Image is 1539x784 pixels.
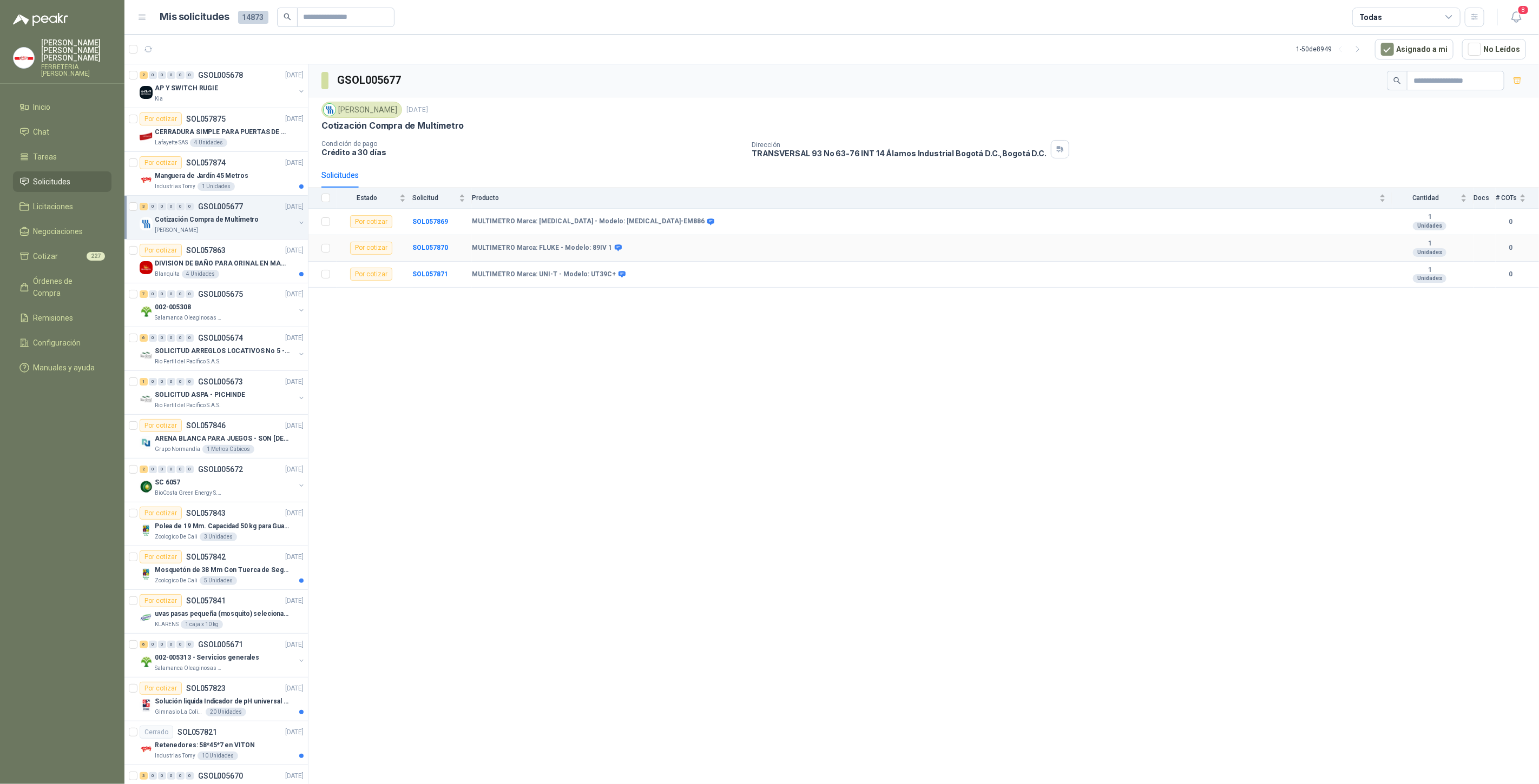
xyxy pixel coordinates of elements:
p: SOL057874 [186,159,226,167]
span: Chat [34,126,50,138]
a: Chat [13,122,111,142]
p: uvas pasas pequeña (mosquito) selecionada [155,609,290,619]
button: 8 [1507,8,1526,27]
div: 0 [149,290,157,298]
div: Unidades [1413,248,1446,257]
b: 0 [1496,243,1526,253]
p: GSOL005672 [198,466,243,473]
div: 2 [140,71,148,79]
div: Cerrado [140,726,173,739]
b: MULTIMETRO Marca: [MEDICAL_DATA] - Modelo: [MEDICAL_DATA]-EM886 [472,217,705,226]
div: 3 [140,772,148,780]
div: 0 [149,772,157,780]
p: SOL057823 [186,685,226,692]
span: Cotizar [34,250,58,262]
p: 002-005313 - Servicios generales [155,653,259,663]
img: Company Logo [140,612,153,624]
div: 6 [140,334,148,342]
div: Por cotizar [350,242,392,255]
h3: GSOL005677 [337,72,403,89]
span: 14873 [238,11,268,24]
p: [DATE] [285,640,304,650]
div: Por cotizar [140,594,182,607]
div: 0 [176,772,185,780]
a: Configuración [13,333,111,353]
img: Company Logo [140,349,153,362]
div: Solicitudes [321,169,359,181]
p: Zoologico De Cali [155,576,198,585]
p: SOL057846 [186,422,226,429]
th: Docs [1474,188,1496,209]
div: 0 [158,378,166,386]
div: Todas [1359,11,1382,23]
div: Por cotizar [140,244,182,257]
div: 0 [149,466,157,473]
p: [DATE] [285,158,304,168]
div: Por cotizar [350,268,392,281]
div: 10 Unidades [198,752,238,760]
p: Cotización Compra de Multímetro [321,120,464,131]
div: 0 [186,71,194,79]
span: Estado [337,194,397,202]
div: 1 Metros Cúbicos [202,445,254,454]
div: Por cotizar [140,507,182,520]
div: [PERSON_NAME] [321,102,402,118]
b: 1 [1392,213,1467,222]
b: SOL057871 [412,270,448,278]
span: Remisiones [34,312,74,324]
p: Gimnasio La Colina [155,708,203,716]
div: 0 [167,772,175,780]
a: Por cotizarSOL057863[DATE] Company LogoDIVISION DE BAÑO PARA ORINAL EN MADERA O PLASTICABlanquita... [124,240,308,283]
p: [PERSON_NAME] [155,226,198,235]
img: Company Logo [140,217,153,230]
img: Company Logo [140,743,153,756]
span: Tareas [34,151,57,163]
p: FERRETERIA [PERSON_NAME] [41,64,111,77]
button: Asignado a mi [1375,39,1453,59]
div: 0 [158,466,166,473]
div: 4 Unidades [182,270,219,278]
span: Órdenes de Compra [34,275,101,299]
div: 0 [149,378,157,386]
div: 0 [149,71,157,79]
p: [PERSON_NAME] [PERSON_NAME] [PERSON_NAME] [41,39,111,62]
span: Solicitudes [34,176,71,188]
b: MULTIMETRO Marca: UNI-T - Modelo: UT39C+ [472,270,616,279]
img: Company Logo [140,86,153,99]
a: 6 0 0 0 0 0 GSOL005674[DATE] Company LogoSOLICITUD ARREGLOS LOCATIVOS No 5 - PICHINDERio Fertil d... [140,331,306,366]
img: Company Logo [14,48,34,68]
span: Solicitud [412,194,457,202]
img: Company Logo [140,305,153,318]
p: SOL057821 [177,728,217,736]
p: GSOL005671 [198,641,243,648]
p: Manguera de Jardín 45 Metros [155,171,248,181]
div: 0 [149,203,157,210]
b: SOL057870 [412,244,448,251]
p: Rio Fertil del Pacífico S.A.S. [155,357,221,366]
div: 6 [140,641,148,648]
p: [DATE] [285,245,304,256]
img: Company Logo [140,480,153,493]
span: 8 [1517,5,1529,15]
b: MULTIMETRO Marca: FLUKE - Modelo: 89IV 1 [472,244,612,253]
span: search [1393,77,1401,84]
a: Por cotizarSOL057874[DATE] Company LogoManguera de Jardín 45 MetrosIndustrias Tomy1 Unidades [124,152,308,196]
p: Solución liquida Indicador de pH universal de 500ml o 20 de 25ml (no tiras de papel) [155,696,290,707]
p: Industrias Tomy [155,752,195,760]
div: 0 [176,290,185,298]
p: [DATE] [285,70,304,81]
p: [DATE] [285,771,304,781]
p: [DATE] [285,596,304,606]
p: Grupo Normandía [155,445,200,454]
p: [DATE] [285,552,304,562]
p: ARENA BLANCA PARA JUEGOS - SON [DEMOGRAPHIC_DATA].31 METROS CUBICOS [155,434,290,444]
div: 0 [186,466,194,473]
p: SOL057875 [186,115,226,123]
span: # COTs [1496,194,1517,202]
div: 0 [158,772,166,780]
a: Negociaciones [13,221,111,242]
a: 1 0 0 0 0 0 GSOL005673[DATE] Company LogoSOLICITUD ASPA - PICHINDERio Fertil del Pacífico S.A.S. [140,375,306,410]
button: No Leídos [1462,39,1526,59]
a: Inicio [13,97,111,117]
a: Tareas [13,147,111,167]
